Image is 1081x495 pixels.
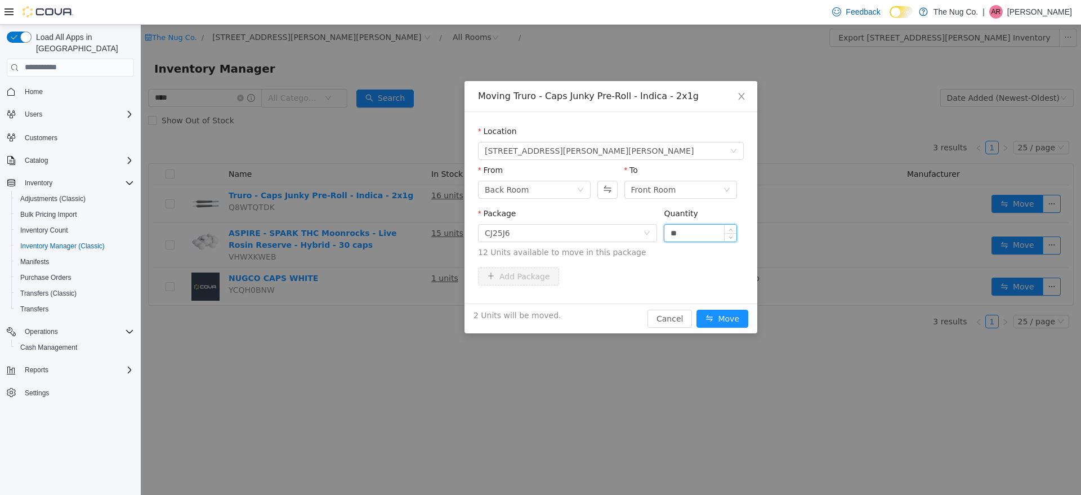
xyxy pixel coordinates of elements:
span: 12 Units available to move in this package [337,222,603,234]
div: Alex Roerick [989,5,1003,19]
span: Catalog [20,154,134,167]
span: Customers [25,133,57,142]
div: Back Room [344,157,388,173]
button: Catalog [20,154,52,167]
nav: Complex example [7,79,134,430]
button: Close [585,56,617,88]
a: Inventory Count [16,224,73,237]
button: Bulk Pricing Import [11,207,139,222]
a: Adjustments (Classic) [16,192,90,206]
span: Adjustments (Classic) [16,192,134,206]
p: [PERSON_NAME] [1007,5,1072,19]
a: Cash Management [16,341,82,354]
span: Load All Apps in [GEOGRAPHIC_DATA] [32,32,134,54]
span: Purchase Orders [16,271,134,284]
button: Customers [2,129,139,145]
i: icon: down [436,162,443,170]
span: Decrease Value [584,208,596,217]
span: Users [20,108,134,121]
button: Inventory [2,175,139,191]
label: To [484,141,497,150]
span: 2 Units will be moved. [333,285,421,297]
input: Quantity [524,200,596,217]
span: Inventory Count [16,224,134,237]
span: Users [25,110,42,119]
input: Dark Mode [890,6,913,18]
button: Reports [20,363,53,377]
a: Bulk Pricing Import [16,208,82,221]
a: Customers [20,131,62,145]
label: Location [337,102,376,111]
label: Quantity [523,184,557,193]
button: Swap [457,156,476,174]
a: Inventory Manager (Classic) [16,239,109,253]
button: Inventory Count [11,222,139,238]
p: | [982,5,985,19]
span: Manifests [16,255,134,269]
button: Cash Management [11,340,139,355]
span: AR [991,5,1001,19]
span: Settings [25,389,49,398]
span: Home [20,84,134,99]
a: Feedback [828,1,885,23]
span: Increase Value [584,200,596,208]
button: Inventory [20,176,57,190]
span: Manifests [20,257,49,266]
div: Moving Truro - Caps Junky Pre-Roll - Indica - 2x1g [337,65,603,78]
span: Transfers (Classic) [20,289,77,298]
span: Inventory Manager (Classic) [16,239,134,253]
button: Home [2,83,139,100]
span: Transfers (Classic) [16,287,134,300]
button: Transfers (Classic) [11,286,139,301]
span: Reports [25,365,48,374]
div: CJ25J6 [344,200,369,217]
i: icon: down [503,205,510,213]
button: Operations [20,325,62,338]
span: Inventory Manager (Classic) [20,242,105,251]
span: Transfers [16,302,134,316]
a: Settings [20,386,53,400]
i: icon: close [596,67,605,76]
span: Bulk Pricing Import [20,210,77,219]
span: Transfers [20,305,48,314]
span: Purchase Orders [20,273,72,282]
span: Cash Management [20,343,77,352]
span: Bulk Pricing Import [16,208,134,221]
label: Package [337,184,375,193]
span: 514 Ritson Rd S, Oshawa, ON L1H 5K4 [344,118,553,135]
a: Purchase Orders [16,271,76,284]
button: Catalog [2,153,139,168]
span: Customers [20,130,134,144]
span: Feedback [846,6,880,17]
button: Adjustments (Classic) [11,191,139,207]
span: Adjustments (Classic) [20,194,86,203]
a: Transfers (Classic) [16,287,81,300]
span: Inventory [20,176,134,190]
button: Users [20,108,47,121]
span: Inventory Count [20,226,68,235]
p: The Nug Co. [933,5,978,19]
button: Transfers [11,301,139,317]
span: Reports [20,363,134,377]
button: Cancel [507,285,551,303]
div: Front Room [490,157,535,173]
i: icon: down [588,211,592,215]
label: From [337,141,362,150]
button: Purchase Orders [11,270,139,286]
button: Manifests [11,254,139,270]
span: Operations [20,325,134,338]
button: Settings [2,385,139,401]
span: Catalog [25,156,48,165]
span: Cash Management [16,341,134,354]
span: Settings [20,386,134,400]
i: icon: up [588,203,592,207]
i: icon: down [583,162,589,170]
img: Cova [23,6,73,17]
i: icon: down [589,123,596,131]
a: Home [20,85,47,99]
button: Users [2,106,139,122]
a: Manifests [16,255,53,269]
button: icon: swapMove [556,285,607,303]
button: icon: plusAdd Package [337,243,418,261]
